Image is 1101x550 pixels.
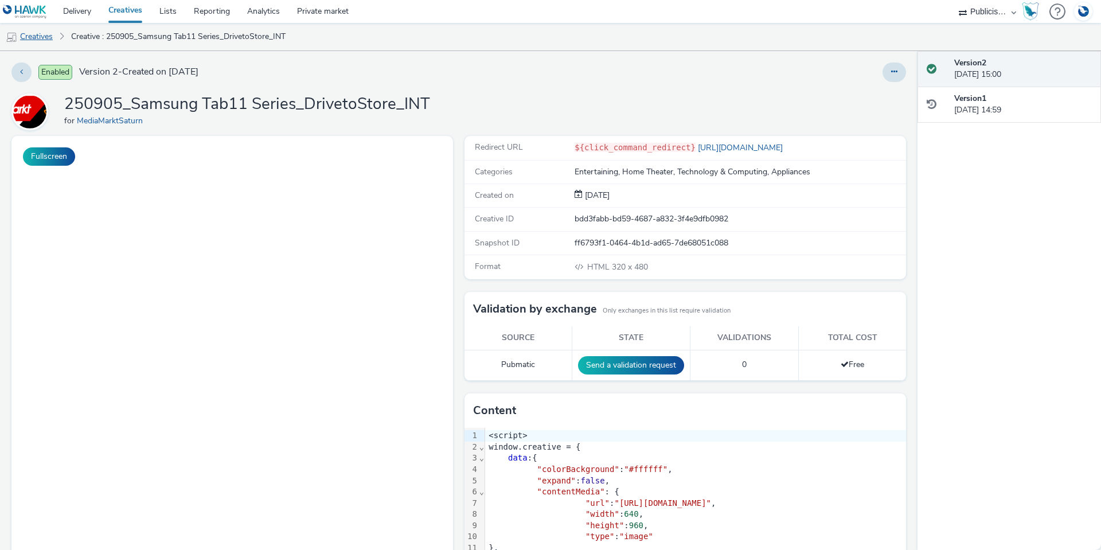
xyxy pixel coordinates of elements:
div: 9 [464,520,479,532]
span: 0 [742,359,747,370]
div: [DATE] 15:00 [954,57,1092,81]
div: bdd3fabb-bd59-4687-a832-3f4e9dfb0982 [575,213,905,225]
td: Pubmatic [464,350,572,380]
span: "height" [585,521,624,530]
div: : , [485,498,906,509]
span: Fold line [479,442,485,451]
div: 6 [464,486,479,498]
div: 5 [464,475,479,487]
th: Total cost [799,326,906,350]
code: ${click_command_redirect} [575,143,696,152]
div: ff6793f1-0464-4b1d-ad65-7de68051c088 [575,237,905,249]
th: Validations [690,326,799,350]
span: Format [475,261,501,272]
div: : { [485,486,906,498]
span: Redirect URL [475,142,523,153]
span: 640 [624,509,638,518]
span: Categories [475,166,513,177]
span: Fold line [479,487,485,496]
span: "expand" [537,476,576,485]
div: window.creative = { [485,442,906,453]
span: Version 2 - Created on [DATE] [79,65,198,79]
h3: Validation by exchange [473,301,597,318]
span: Snapshot ID [475,237,520,248]
div: : , [485,464,906,475]
h1: 250905_Samsung Tab11 Series_DrivetoStore_INT [64,93,430,115]
div: : , [485,509,906,520]
span: HTML [587,262,612,272]
h3: Content [473,402,516,419]
span: "url" [585,498,610,508]
div: Creation 08 September 2025, 14:59 [583,190,610,201]
div: : , [485,475,906,487]
th: Source [464,326,572,350]
span: Fold line [479,453,485,462]
span: for [64,115,77,126]
span: "width" [585,509,619,518]
img: MediaMarktSaturn [13,95,46,128]
a: Creative : 250905_Samsung Tab11 Series_DrivetoStore_INT [65,23,291,50]
button: Send a validation request [578,356,684,375]
div: 1 [464,430,479,442]
span: "contentMedia" [537,487,605,496]
div: : , [485,520,906,532]
th: State [572,326,690,350]
div: 7 [464,498,479,509]
span: "#ffffff" [624,465,667,474]
span: "[URL][DOMAIN_NAME]" [614,498,711,508]
button: Fullscreen [23,147,75,166]
img: undefined Logo [3,5,47,19]
strong: Version 2 [954,57,986,68]
a: MediaMarktSaturn [77,115,147,126]
img: mobile [6,32,17,43]
span: Enabled [38,65,72,80]
div: [DATE] 14:59 [954,93,1092,116]
div: 2 [464,442,479,453]
div: 4 [464,464,479,475]
div: :{ [485,453,906,464]
strong: Version 1 [954,93,986,104]
span: [DATE] [583,190,610,201]
span: false [580,476,604,485]
span: data [508,453,528,462]
a: [URL][DOMAIN_NAME] [696,142,787,153]
a: Hawk Academy [1022,2,1044,21]
span: Free [841,359,864,370]
span: "colorBackground" [537,465,619,474]
span: "image" [619,532,653,541]
a: MediaMarktSaturn [11,106,53,117]
div: 3 [464,453,479,464]
div: 8 [464,509,479,520]
small: Only exchanges in this list require validation [603,306,731,315]
span: "type" [585,532,615,541]
span: 320 x 480 [586,262,648,272]
img: Hawk Academy [1022,2,1039,21]
span: Creative ID [475,213,514,224]
img: Account DE [1075,2,1092,21]
div: Entertaining, Home Theater, Technology & Computing, Appliances [575,166,905,178]
span: 960 [629,521,643,530]
span: Created on [475,190,514,201]
div: 10 [464,531,479,543]
div: : [485,531,906,543]
div: <script> [485,430,906,442]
